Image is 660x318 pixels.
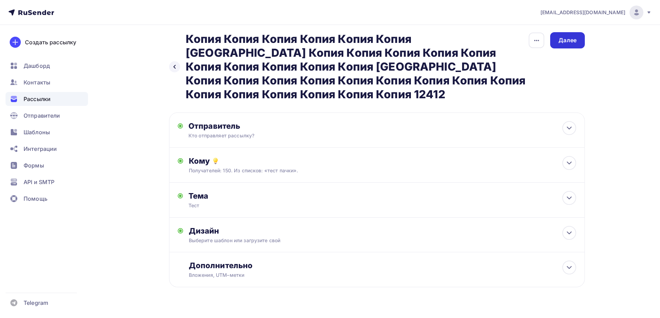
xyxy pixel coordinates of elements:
div: Получателей: 150. Из списков: «тест пачки». [189,167,538,174]
a: Отправители [6,109,88,122]
span: Формы [24,161,44,170]
div: Дополнительно [189,261,576,270]
span: Telegram [24,299,48,307]
div: Кто отправляет рассылку? [188,132,324,139]
a: [EMAIL_ADDRESS][DOMAIN_NAME] [540,6,652,19]
a: Формы [6,158,88,172]
a: Рассылки [6,92,88,106]
a: Дашборд [6,59,88,73]
div: Создать рассылку [25,38,76,46]
h2: Копия Копия Копия Копия Копия Копия [GEOGRAPHIC_DATA] Копия Копия Копия Копия Копия Копия Копия К... [186,32,528,101]
span: Отправители [24,111,60,120]
span: API и SMTP [24,178,54,186]
div: Далее [558,36,577,44]
span: Помощь [24,194,47,203]
div: Кому [189,156,576,166]
span: Рассылки [24,95,51,103]
div: Дизайн [189,226,576,236]
a: Контакты [6,75,88,89]
span: Дашборд [24,62,50,70]
span: Шаблоны [24,128,50,136]
span: [EMAIL_ADDRESS][DOMAIN_NAME] [540,9,625,16]
div: Тема [188,191,325,201]
span: Интеграции [24,145,57,153]
div: Тест [188,202,312,209]
span: Контакты [24,78,50,87]
div: Вложения, UTM–метки [189,272,538,279]
div: Выберите шаблон или загрузите свой [189,237,538,244]
a: Шаблоны [6,125,88,139]
div: Отправитель [188,121,338,131]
